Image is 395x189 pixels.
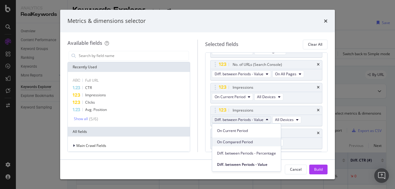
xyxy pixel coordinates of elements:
[303,40,328,49] button: Clear All
[290,167,302,172] div: Cancel
[275,117,294,122] span: All Devices
[215,71,263,77] span: Diff. between Periods - Value
[67,17,146,25] div: Metrics & dimensions selector
[85,78,99,83] span: Full URL
[217,151,276,156] span: Diff. between Periods - Percentage
[217,162,276,167] span: Diff. between Periods - Value
[233,84,253,91] div: Impressions
[210,129,323,149] div: ClickstimesOn Current PeriodAll Devices
[217,139,276,145] span: On Compared Period
[212,116,271,123] button: Diff. between Periods - Value
[205,41,238,48] div: Selected fields
[314,167,323,172] div: Build
[210,60,323,80] div: No. of URLs (Search Console)timesDiff. between Periods - ValueOn All Pages
[272,70,304,78] button: On All Pages
[85,92,106,98] span: Impressions
[275,71,296,77] span: On All Pages
[374,168,389,183] div: Open Intercom Messenger
[233,62,282,68] div: No. of URLs (Search Console)
[233,107,253,113] div: Impressions
[324,17,328,25] div: times
[85,85,92,90] span: CTR
[212,70,271,78] button: Diff. between Periods - Value
[85,107,107,112] span: Avg. Position
[309,165,328,174] button: Build
[76,143,106,148] span: Main Crawl Fields
[67,40,102,46] div: Available fields
[317,86,320,89] div: times
[210,106,323,126] div: ImpressionstimesDiff. between Periods - ValueAll Devices
[74,117,88,121] div: Show all
[69,151,189,161] div: URLs
[317,131,320,135] div: times
[217,128,276,134] span: On Current Period
[210,152,323,172] div: Clickstimes
[317,63,320,66] div: times
[210,83,323,103] div: ImpressionstimesOn Current PeriodAll Devices
[212,93,253,101] button: On Current Period
[68,127,190,137] div: All fields
[215,94,245,99] span: On Current Period
[308,42,322,47] div: Clear All
[272,116,301,123] button: All Devices
[317,109,320,112] div: times
[254,93,283,101] button: All Devices
[68,62,190,72] div: Recently Used
[285,165,307,174] button: Cancel
[60,10,335,179] div: modal
[215,117,263,122] span: Diff. between Periods - Value
[257,94,276,99] span: All Devices
[88,116,98,122] div: ( 5 / 6 )
[85,100,95,105] span: Clicks
[78,51,189,60] input: Search by field name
